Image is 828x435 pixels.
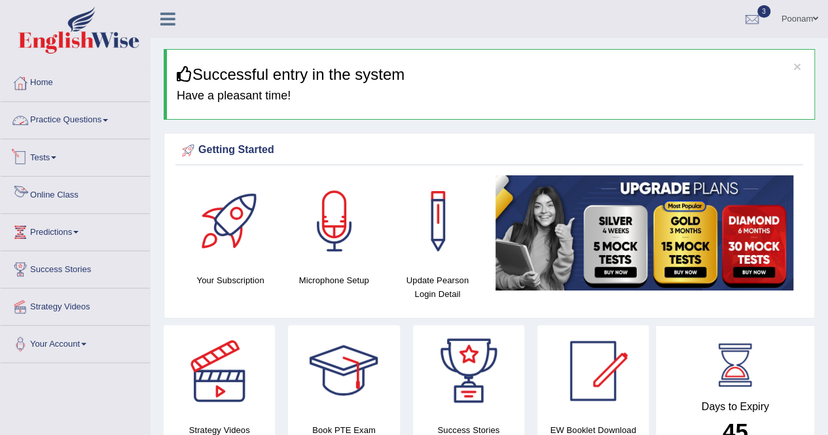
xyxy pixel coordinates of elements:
[1,102,150,135] a: Practice Questions
[177,90,804,103] h4: Have a pleasant time!
[1,326,150,358] a: Your Account
[1,251,150,284] a: Success Stories
[1,177,150,209] a: Online Class
[670,401,800,413] h4: Days to Expiry
[757,5,770,18] span: 3
[793,60,801,73] button: ×
[1,214,150,247] a: Predictions
[1,65,150,97] a: Home
[392,273,482,301] h4: Update Pearson Login Detail
[1,288,150,321] a: Strategy Videos
[495,175,793,290] img: small5.jpg
[179,141,800,160] div: Getting Started
[1,139,150,172] a: Tests
[185,273,276,287] h4: Your Subscription
[289,273,379,287] h4: Microphone Setup
[177,66,804,83] h3: Successful entry in the system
